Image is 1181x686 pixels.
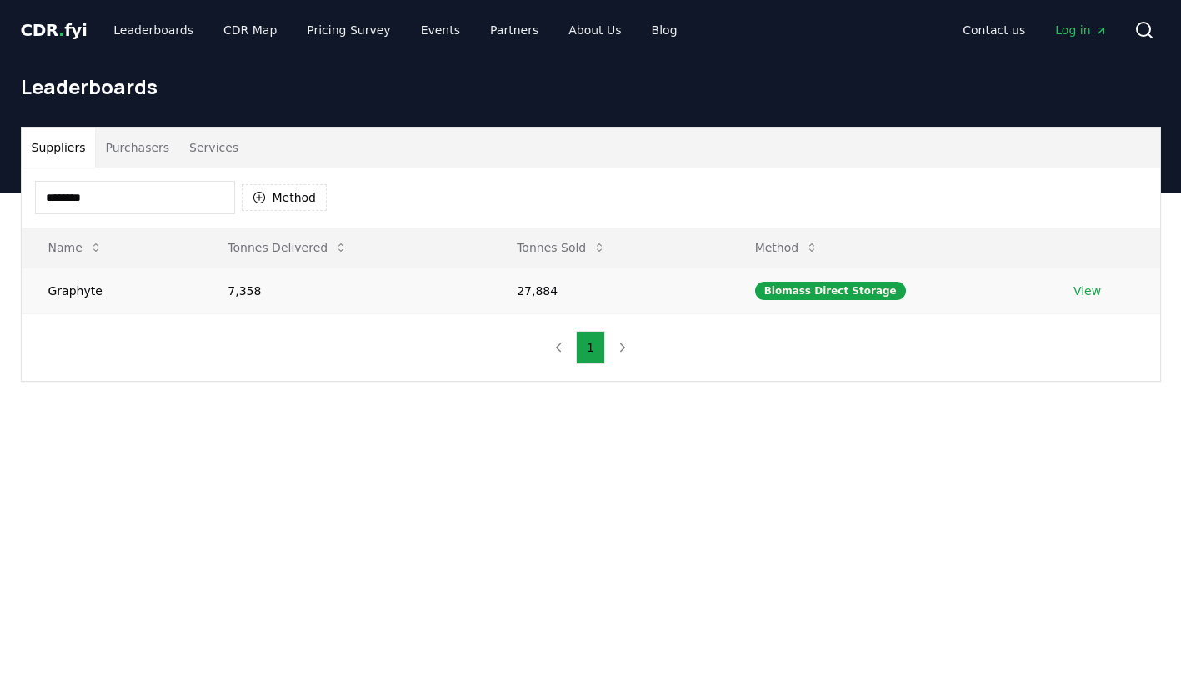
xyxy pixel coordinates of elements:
button: Tonnes Sold [503,231,619,264]
a: Events [408,15,473,45]
span: Log in [1055,22,1107,38]
td: 27,884 [490,268,728,313]
span: . [58,20,64,40]
a: Partners [477,15,552,45]
td: 7,358 [201,268,490,313]
span: CDR fyi [21,20,88,40]
nav: Main [949,15,1120,45]
button: Suppliers [22,128,96,168]
button: Tonnes Delivered [214,231,361,264]
a: CDR.fyi [21,18,88,42]
a: View [1073,283,1101,299]
button: 1 [576,331,605,364]
button: Method [242,184,328,211]
a: Log in [1042,15,1120,45]
a: Leaderboards [100,15,207,45]
h1: Leaderboards [21,73,1161,100]
a: About Us [555,15,634,45]
button: Method [742,231,833,264]
td: Graphyte [22,268,202,313]
button: Purchasers [95,128,179,168]
a: Pricing Survey [293,15,403,45]
a: Blog [638,15,691,45]
a: Contact us [949,15,1038,45]
button: Services [179,128,248,168]
nav: Main [100,15,690,45]
div: Biomass Direct Storage [755,282,906,300]
button: Name [35,231,116,264]
a: CDR Map [210,15,290,45]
